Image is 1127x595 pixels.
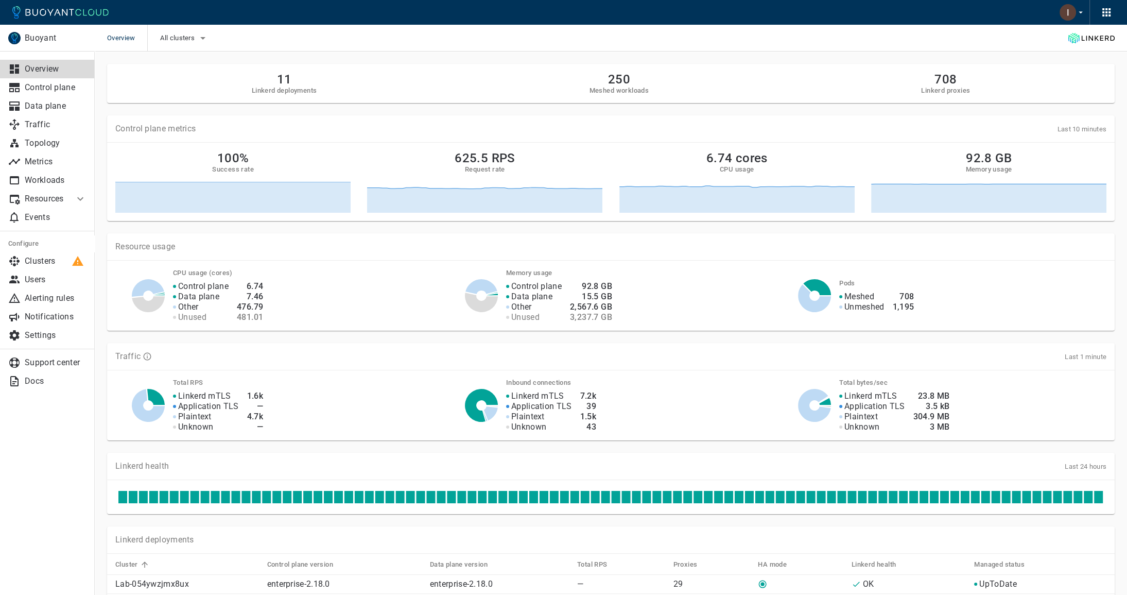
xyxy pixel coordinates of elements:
[115,461,169,471] p: Linkerd health
[237,312,263,322] h4: 481.01
[892,302,914,312] h4: 1,195
[570,312,612,322] h4: 3,237.7 GB
[217,151,249,165] h2: 100%
[25,101,86,111] p: Data plane
[430,560,501,569] span: Data plane version
[115,579,259,589] p: Lab-054ywzjmx8ux
[921,87,970,95] h5: Linkerd proxies
[237,281,263,292] h4: 6.74
[844,302,884,312] p: Unmeshed
[863,579,874,589] p: OK
[115,351,141,362] p: Traffic
[430,579,493,589] a: enterprise-2.18.0
[25,275,86,285] p: Users
[852,560,896,569] h5: Linkerd health
[247,412,264,422] h4: 4.7k
[237,292,263,302] h4: 7.46
[570,302,612,312] h4: 2,567.6 GB
[252,72,317,87] h2: 11
[913,412,950,422] h4: 304.9 MB
[966,151,1012,165] h2: 92.8 GB
[577,560,608,569] h5: Total RPS
[1065,353,1106,361] span: Last 1 minute
[965,165,1012,174] h5: Memory usage
[1057,125,1107,133] span: Last 10 minutes
[8,240,86,248] h5: Configure
[720,165,754,174] h5: CPU usage
[979,579,1016,589] p: UpToDate
[178,401,239,412] p: Application TLS
[673,560,697,569] h5: Proxies
[237,302,263,312] h4: 476.79
[974,560,1038,569] span: Managed status
[577,560,621,569] span: Total RPS
[706,151,768,165] h2: 6.74 cores
[577,579,665,589] p: —
[455,151,515,165] h2: 625.5 RPS
[570,281,612,292] h4: 92.8 GB
[25,175,86,185] p: Workloads
[25,82,86,93] p: Control plane
[844,401,905,412] p: Application TLS
[913,401,950,412] h4: 3.5 kB
[465,165,505,174] h5: Request rate
[25,330,86,341] p: Settings
[511,422,546,432] p: Unknown
[178,391,231,401] p: Linkerd mTLS
[267,579,330,589] a: enterprise-2.18.0
[107,25,147,52] span: Overview
[758,560,787,569] h5: HA mode
[25,358,86,368] p: Support center
[25,256,86,266] p: Clusters
[252,87,317,95] h5: Linkerd deployments
[178,302,199,312] p: Other
[511,312,540,322] p: Unused
[580,422,597,432] h4: 43
[511,401,572,412] p: Application TLS
[913,391,950,401] h4: 23.8 MB
[580,401,597,412] h4: 39
[844,292,874,302] p: Meshed
[115,560,138,569] h5: Cluster
[367,151,602,213] a: 625.5 RPSRequest rate
[25,312,86,322] p: Notifications
[844,391,897,401] p: Linkerd mTLS
[267,560,333,569] h5: Control plane version
[25,157,86,167] p: Metrics
[430,560,488,569] h5: Data plane version
[619,151,855,213] a: 6.74 coresCPU usage
[25,120,86,130] p: Traffic
[178,292,219,302] p: Data plane
[178,412,212,422] p: Plaintext
[1060,4,1076,21] img: Ivan Porta
[589,72,649,87] h2: 250
[25,194,66,204] p: Resources
[25,212,86,223] p: Events
[115,242,1106,252] p: Resource usage
[115,535,194,545] p: Linkerd deployments
[212,165,254,174] h5: Success rate
[570,292,612,302] h4: 15.5 GB
[511,292,552,302] p: Data plane
[673,579,750,589] p: 29
[913,422,950,432] h4: 3 MB
[115,124,196,134] p: Control plane metrics
[580,412,597,422] h4: 1.5k
[580,391,597,401] h4: 7.2k
[511,302,532,312] p: Other
[267,560,346,569] span: Control plane version
[143,352,152,361] svg: TLS data is compiled from traffic seen by Linkerd proxies. RPS and TCP bytes reflect both inbound...
[247,401,264,412] h4: —
[247,391,264,401] h4: 1.6k
[852,560,910,569] span: Linkerd health
[511,281,562,292] p: Control plane
[892,292,914,302] h4: 708
[511,391,564,401] p: Linkerd mTLS
[844,422,879,432] p: Unknown
[673,560,710,569] span: Proxies
[921,72,970,87] h2: 708
[25,64,86,74] p: Overview
[1065,463,1106,470] span: Last 24 hours
[178,422,213,432] p: Unknown
[25,33,86,43] p: Buoyant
